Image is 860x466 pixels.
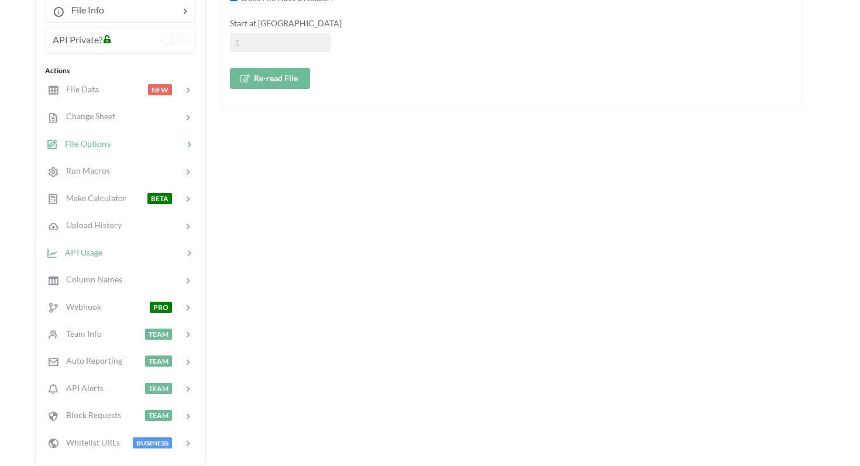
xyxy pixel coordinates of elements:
[59,437,120,447] span: Whitelist URLs
[58,139,111,149] span: File Options
[59,193,126,203] span: Make Calculator
[59,274,122,284] span: Column Names
[147,193,172,204] span: BETA
[59,165,110,175] span: Run Macros
[45,65,196,76] div: Actions
[145,329,172,340] span: TEAM
[133,437,172,448] span: BUSINESS
[145,355,172,367] span: TEAM
[59,410,121,420] span: Block Requests
[145,410,172,421] span: TEAM
[230,33,331,52] input: 1
[59,111,115,121] span: Change Sheet
[59,355,122,365] span: Auto Reporting
[59,383,104,393] span: API Alerts
[64,4,104,15] span: File Info
[59,220,122,230] span: Upload History
[59,329,102,339] span: Team Info
[148,84,172,95] span: NEW
[59,84,99,94] span: File Data
[59,302,101,312] span: Webhook
[230,17,792,29] div: Start at [GEOGRAPHIC_DATA]
[150,302,172,313] span: PRO
[58,247,102,257] span: API Usage
[230,68,310,89] button: Re-read File
[53,34,102,45] span: API Private?
[145,383,172,394] span: TEAM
